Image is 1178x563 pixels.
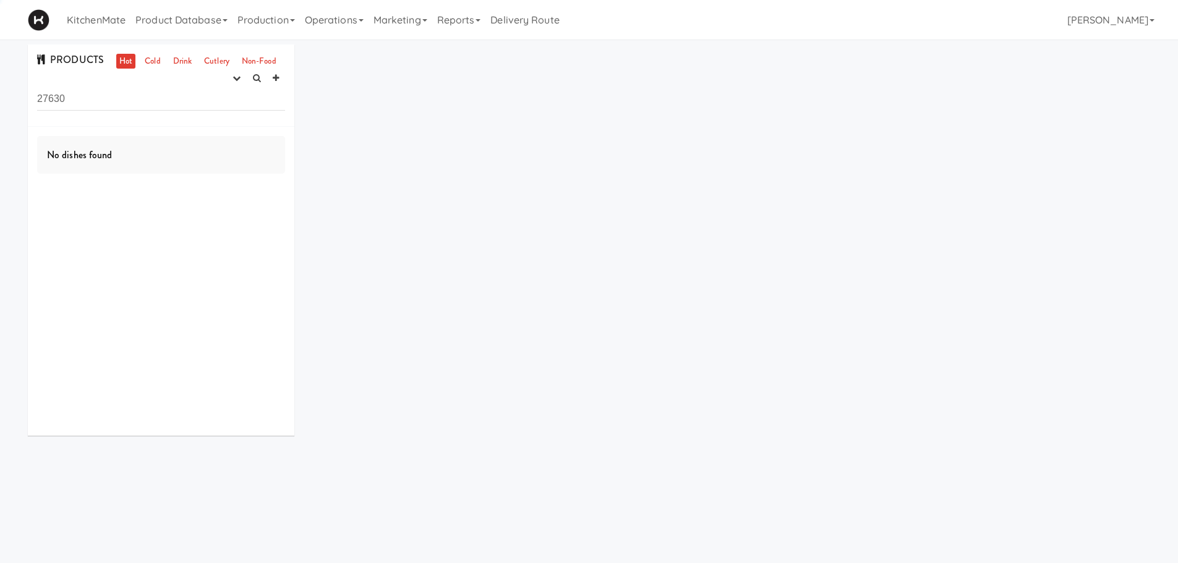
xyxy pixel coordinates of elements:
[37,53,104,67] span: PRODUCTS
[37,136,285,174] div: No dishes found
[142,54,163,69] a: Cold
[116,54,135,69] a: Hot
[28,9,49,31] img: Micromart
[201,54,233,69] a: Cutlery
[239,54,280,69] a: Non-Food
[37,88,285,111] input: Search dishes
[170,54,195,69] a: Drink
